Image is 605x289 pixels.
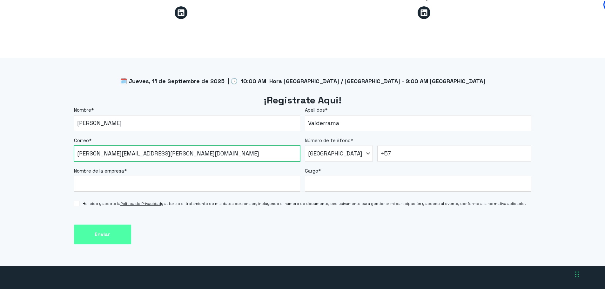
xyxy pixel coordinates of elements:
[74,168,124,174] span: Nombre de la empresa
[74,201,79,206] input: He leído y acepto laPolítica de Privacidady autorizo el tratamiento de mis datos personales, incl...
[575,265,579,284] div: Arrastrar
[120,201,161,206] a: Política de Privacidad
[305,137,351,143] span: Número de teléfono
[120,77,485,85] span: 🗓️ Jueves, 11 de Septiembre de 2025 | 🕒 10:00 AM Hora [GEOGRAPHIC_DATA] / [GEOGRAPHIC_DATA] - 9:0...
[175,6,187,19] a: Síguenos en LinkedIn
[83,201,526,207] span: He leído y acepto la y autorizo el tratamiento de mis datos personales, incluyendo el número de d...
[74,137,89,143] span: Correo
[305,168,318,174] span: Cargo
[74,225,131,245] input: Enviar
[305,107,325,113] span: Apellidos
[418,6,430,19] a: Síguenos en LinkedIn
[491,208,605,289] iframe: Chat Widget
[74,107,91,113] span: Nombre
[491,208,605,289] div: Widget de chat
[74,94,531,107] h2: ¡Registrate Aqui!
